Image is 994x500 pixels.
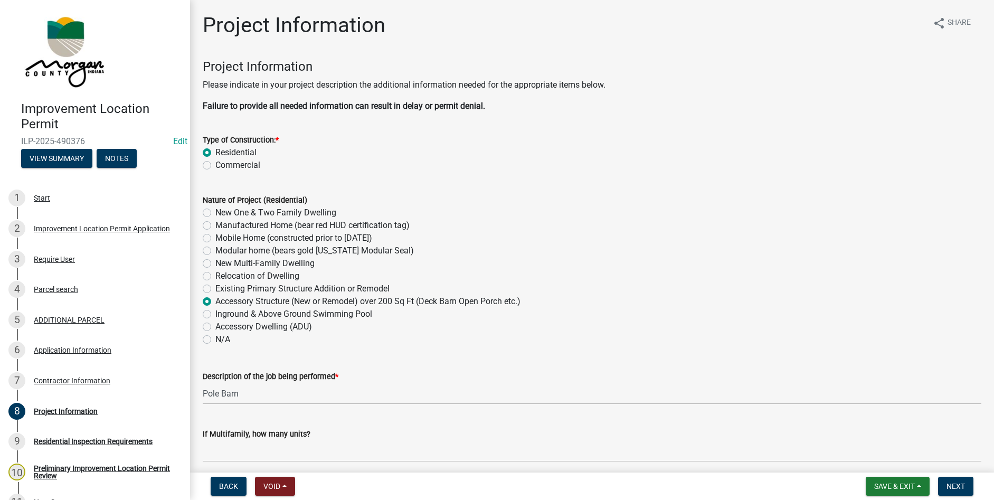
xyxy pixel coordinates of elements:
[203,59,981,74] h4: Project Information
[215,146,257,159] label: Residential
[215,320,312,333] label: Accessory Dwelling (ADU)
[34,194,50,202] div: Start
[215,159,260,172] label: Commercial
[215,333,230,346] label: N/A
[203,373,338,381] label: Description of the job being performed
[215,282,390,295] label: Existing Primary Structure Addition or Remodel
[874,482,915,490] span: Save & Exit
[34,286,78,293] div: Parcel search
[215,295,520,308] label: Accessory Structure (New or Remodel) over 200 Sq Ft (Deck Barn Open Porch etc.)
[211,477,247,496] button: Back
[8,190,25,206] div: 1
[21,101,182,132] h4: Improvement Location Permit
[34,346,111,354] div: Application Information
[203,13,385,38] h1: Project Information
[8,433,25,450] div: 9
[34,465,173,479] div: Preliminary Improvement Location Permit Review
[203,431,310,438] label: If Multifamily, how many units?
[933,17,945,30] i: share
[97,149,137,168] button: Notes
[173,136,187,146] wm-modal-confirm: Edit Application Number
[34,316,105,324] div: ADDITIONAL PARCEL
[8,464,25,480] div: 10
[34,256,75,263] div: Require User
[263,482,280,490] span: Void
[215,219,410,232] label: Manufactured Home (bear red HUD certification tag)
[215,206,336,219] label: New One & Two Family Dwelling
[173,136,187,146] a: Edit
[946,482,965,490] span: Next
[219,482,238,490] span: Back
[948,17,971,30] span: Share
[21,136,169,146] span: ILP-2025-490376
[21,149,92,168] button: View Summary
[97,155,137,163] wm-modal-confirm: Notes
[8,342,25,359] div: 6
[8,372,25,389] div: 7
[203,79,981,91] p: Please indicate in your project description the additional information needed for the appropriate...
[8,312,25,328] div: 5
[215,308,372,320] label: Inground & Above Ground Swimming Pool
[34,408,98,415] div: Project Information
[8,403,25,420] div: 8
[203,137,279,144] label: Type of Construction:
[8,220,25,237] div: 2
[34,438,153,445] div: Residential Inspection Requirements
[21,11,106,90] img: Morgan County, Indiana
[21,155,92,163] wm-modal-confirm: Summary
[34,225,170,232] div: Improvement Location Permit Application
[215,257,315,270] label: New Multi-Family Dwelling
[215,244,414,257] label: Modular home (bears gold [US_STATE] Modular Seal)
[255,477,295,496] button: Void
[924,13,979,33] button: shareShare
[215,232,372,244] label: Mobile Home (constructed prior to [DATE])
[34,377,110,384] div: Contractor Information
[866,477,930,496] button: Save & Exit
[8,281,25,298] div: 4
[215,270,299,282] label: Relocation of Dwelling
[938,477,973,496] button: Next
[8,251,25,268] div: 3
[203,101,485,111] strong: Failure to provide all needed information can result in delay or permit denial.
[203,197,307,204] label: Nature of Project (Residential)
